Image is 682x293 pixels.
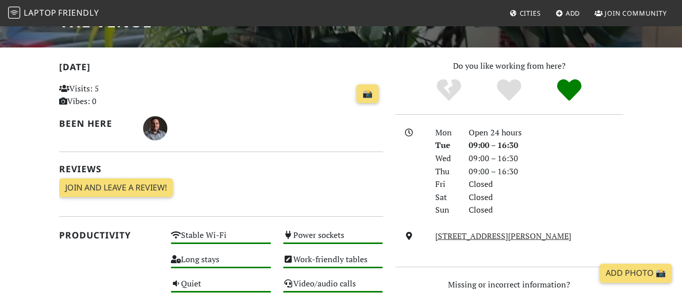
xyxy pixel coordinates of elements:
h2: Productivity [59,230,159,240]
div: Open 24 hours [463,126,629,139]
a: Add [552,4,584,22]
div: Mon [429,126,463,139]
h1: The VENUE [59,12,177,31]
div: Yes [479,78,539,103]
a: LaptopFriendly LaptopFriendly [8,5,99,22]
span: Friendly [58,7,99,18]
a: [STREET_ADDRESS][PERSON_NAME] [435,230,571,241]
div: Long stays [165,252,277,276]
div: Thu [429,165,463,178]
div: Definitely! [539,78,599,103]
h2: Been here [59,118,131,129]
span: Cities [520,9,541,18]
div: No [419,78,479,103]
div: Closed [463,178,629,191]
img: LaptopFriendly [8,7,20,19]
div: Work-friendly tables [277,252,389,276]
a: 📸 [356,84,379,104]
span: Add [566,9,580,18]
p: Do you like working from here? [395,60,623,73]
a: Cities [506,4,545,22]
div: Sat [429,191,463,204]
div: Closed [463,191,629,204]
p: Missing or incorrect information? [395,278,623,291]
a: Join Community [590,4,671,22]
h2: [DATE] [59,62,383,76]
div: Stable Wi-Fi [165,228,277,252]
p: Visits: 5 Vibes: 0 [59,82,159,108]
div: 09:00 – 16:30 [463,165,629,178]
span: Aleksandar Lazarević [143,122,167,133]
div: 09:00 – 16:30 [463,139,629,152]
h2: Reviews [59,164,383,174]
div: 09:00 – 16:30 [463,152,629,165]
span: Join Community [605,9,667,18]
span: Laptop [24,7,57,18]
div: Sun [429,204,463,217]
div: Closed [463,204,629,217]
div: Tue [429,139,463,152]
div: Fri [429,178,463,191]
a: Join and leave a review! [59,178,173,198]
img: 1484760781-aleksandar-lazarevic.jpg [143,116,167,140]
div: Wed [429,152,463,165]
div: Power sockets [277,228,389,252]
